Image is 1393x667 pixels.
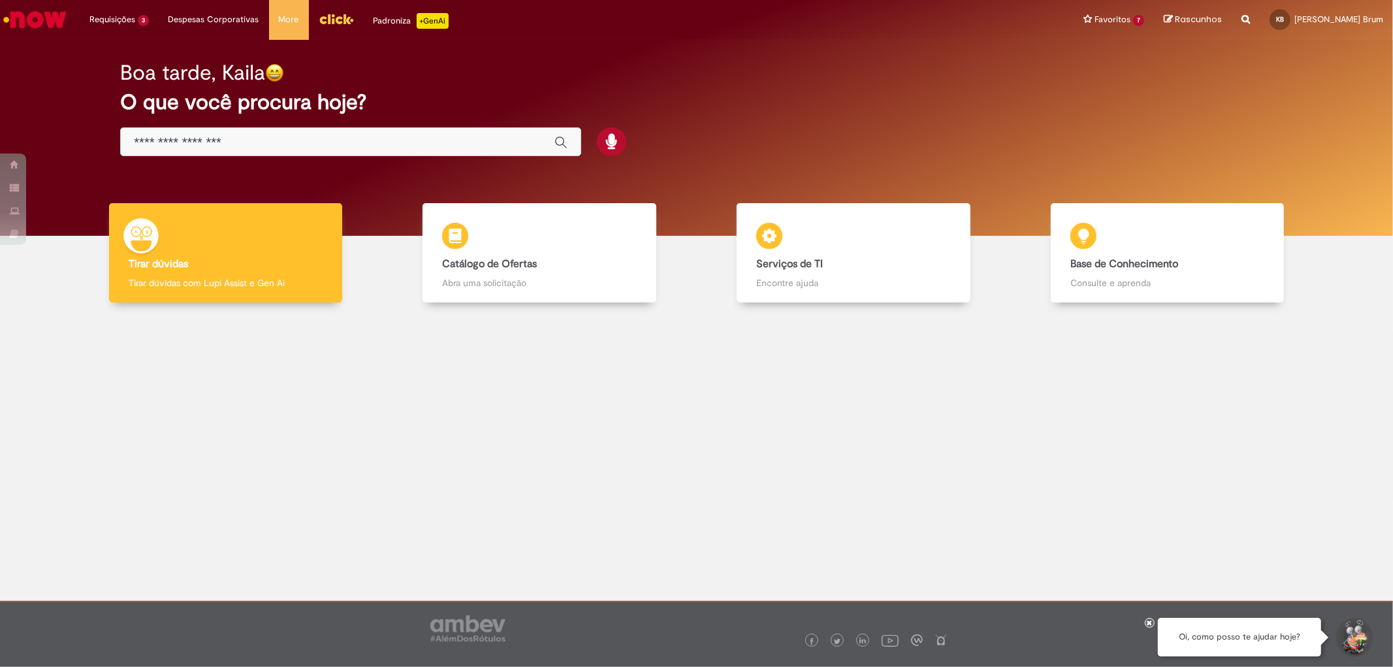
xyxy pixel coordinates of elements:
p: Encontre ajuda [756,276,950,289]
div: Padroniza [374,13,449,29]
p: Tirar dúvidas com Lupi Assist e Gen Ai [129,276,323,289]
b: Base de Conhecimento [1070,257,1178,270]
p: Abra uma solicitação [442,276,636,289]
div: Oi, como posso te ajudar hoje? [1158,618,1321,657]
p: +GenAi [417,13,449,29]
h2: O que você procura hoje? [120,91,1272,114]
img: logo_footer_facebook.png [809,638,815,645]
a: Serviços de TI Encontre ajuda [697,203,1011,303]
a: Tirar dúvidas Tirar dúvidas com Lupi Assist e Gen Ai [69,203,383,303]
img: logo_footer_workplace.png [911,634,923,646]
img: logo_footer_twitter.png [834,638,841,645]
img: logo_footer_youtube.png [882,632,899,649]
span: 3 [138,15,149,26]
img: logo_footer_naosei.png [935,634,947,646]
img: click_logo_yellow_360x200.png [319,9,354,29]
img: ServiceNow [1,7,69,33]
img: happy-face.png [265,63,284,82]
span: More [279,13,299,26]
span: Despesas Corporativas [168,13,259,26]
a: Catálogo de Ofertas Abra uma solicitação [383,203,697,303]
b: Tirar dúvidas [129,257,188,270]
button: Iniciar Conversa de Suporte [1334,618,1373,657]
span: Requisições [89,13,135,26]
span: [PERSON_NAME] Brum [1294,14,1383,25]
b: Serviços de TI [756,257,823,270]
span: Rascunhos [1175,13,1222,25]
p: Consulte e aprenda [1070,276,1264,289]
h2: Boa tarde, Kaila [120,61,265,84]
span: Favoritos [1095,13,1130,26]
b: Catálogo de Ofertas [442,257,537,270]
span: 7 [1133,15,1144,26]
img: logo_footer_linkedin.png [859,638,866,645]
img: logo_footer_ambev_rotulo_gray.png [430,615,505,642]
span: KB [1276,15,1284,24]
a: Base de Conhecimento Consulte e aprenda [1010,203,1324,303]
a: Rascunhos [1164,14,1222,26]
